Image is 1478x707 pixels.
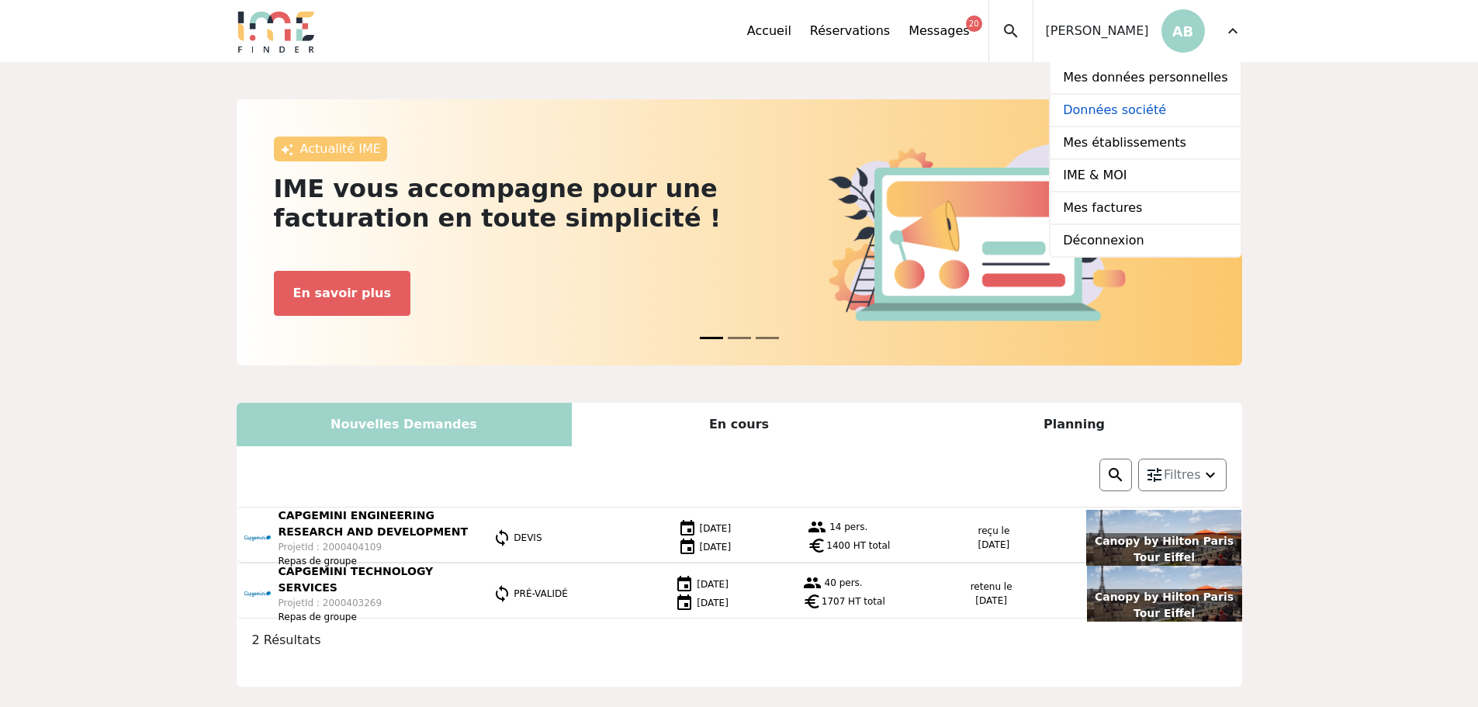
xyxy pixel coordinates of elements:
p: Repas de groupe [279,554,474,568]
span: euro [803,592,822,611]
a: Mes données personnelles [1051,62,1240,95]
a: CAPGEMINI ENGINEERING RESEARCH AND DEVELOPMENT ProjetId : 2000404109 Repas de groupe DEVIS [DATE]... [237,508,1242,568]
p: ProjetId : 2000403269 [279,596,474,610]
img: Logo.png [237,9,316,53]
span: 40 pers. [825,577,863,587]
div: Planning [907,403,1242,446]
span: DEVIS [514,532,542,543]
img: statut.png [493,584,511,603]
a: Déconnexion [1051,225,1240,256]
span: 14 pers. [829,521,867,532]
img: setting.png [1145,466,1164,484]
img: arrow_down.png [1201,466,1220,484]
p: CAPGEMINI TECHNOLOGY SERVICES [279,563,474,596]
p: CAPGEMINI ENGINEERING RESEARCH AND DEVELOPMENT [279,508,474,540]
p: AB [1161,9,1205,53]
span: [DATE] [700,542,732,553]
div: 20 [966,16,982,32]
p: retenu le [DATE] [971,580,1012,608]
div: En cours [572,403,907,446]
img: date.png [678,538,697,556]
p: reçu le [DATE] [978,524,1009,552]
img: statut.png [493,529,511,547]
a: Mes établissements [1051,127,1240,160]
img: date.png [678,519,697,538]
img: group.png [808,518,826,536]
div: Actualité IME [274,137,387,161]
a: IME & MOI [1051,160,1240,192]
a: Réservations [810,22,890,40]
img: 101446_1.png [240,576,275,612]
span: [DATE] [697,598,729,608]
img: awesome.png [280,143,294,157]
img: 103234_1.png [240,520,275,556]
span: euro [808,536,826,555]
button: News 2 [756,329,779,347]
a: Données société [1051,95,1240,127]
span: [DATE] [697,579,729,590]
p: Canopy by Hilton Paris Tour Eiffel [1086,533,1241,566]
button: News 1 [728,329,751,347]
p: Repas de groupe [279,610,474,624]
h2: IME vous accompagne pour une facturation en toute simplicité ! [274,174,730,234]
div: 2 Résultats [243,631,1236,650]
span: expand_more [1224,22,1242,40]
p: ProjetId : 2000404109 [279,540,474,554]
span: 1707 HT total [822,594,885,608]
span: PRÉ-VALIDÉ [514,588,567,599]
span: search [1002,22,1020,40]
button: En savoir plus [274,271,410,316]
span: 1400 HT total [826,539,890,553]
img: date.png [675,594,694,612]
a: Accueil [747,22,791,40]
p: Canopy by Hilton Paris Tour Eiffel [1087,589,1242,622]
img: date.png [675,575,694,594]
a: CAPGEMINI TECHNOLOGY SERVICES ProjetId : 2000403269 Repas de groupe PRÉ-VALIDÉ [DATE] [DATE] 40 p... [237,563,1242,624]
button: News 0 [700,329,723,347]
a: Mes factures [1051,192,1240,225]
span: Filtres [1164,466,1201,484]
img: group.png [803,574,822,592]
span: [PERSON_NAME] [1046,22,1149,40]
a: Messages20 [909,22,969,40]
div: Nouvelles Demandes [237,403,572,446]
img: search.png [1106,466,1125,484]
img: actu.png [828,144,1126,321]
span: [DATE] [700,523,732,534]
